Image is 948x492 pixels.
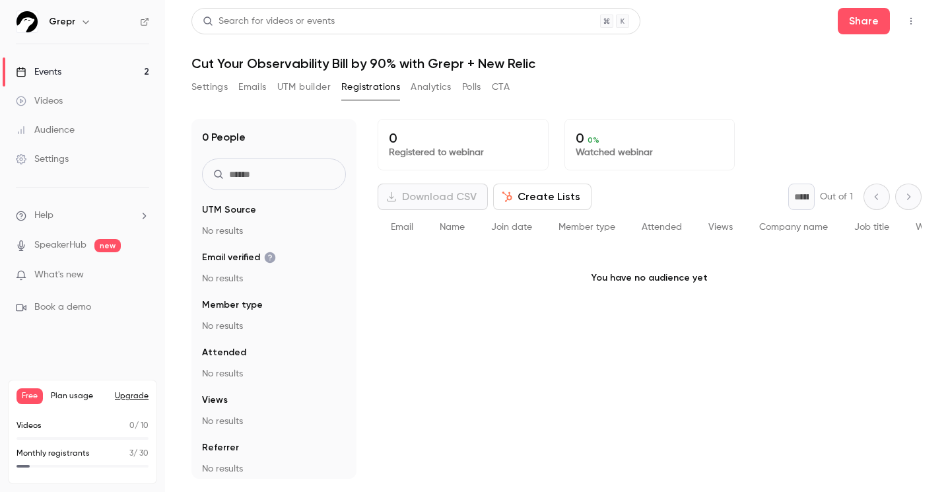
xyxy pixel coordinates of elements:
[202,394,228,407] span: Views
[51,391,107,402] span: Plan usage
[576,130,724,146] p: 0
[759,223,828,232] span: Company name
[202,129,246,145] h1: 0 People
[411,77,452,98] button: Analytics
[94,239,121,252] span: new
[191,55,922,71] h1: Cut Your Observability Bill by 90% with Grepr + New Relic
[16,65,61,79] div: Events
[854,223,889,232] span: Job title
[16,94,63,108] div: Videos
[202,346,246,359] span: Attended
[202,367,346,380] p: No results
[642,223,682,232] span: Attended
[491,223,532,232] span: Join date
[202,272,346,285] p: No results
[202,203,256,217] span: UTM Source
[34,238,86,252] a: SpeakerHub
[34,300,91,314] span: Book a demo
[203,15,335,28] div: Search for videos or events
[34,209,53,223] span: Help
[49,15,75,28] h6: Grepr
[838,8,890,34] button: Share
[202,415,346,428] p: No results
[16,209,149,223] li: help-dropdown-opener
[17,388,43,404] span: Free
[129,422,135,430] span: 0
[115,391,149,402] button: Upgrade
[17,11,38,32] img: Grepr
[34,268,84,282] span: What's new
[820,190,853,203] p: Out of 1
[202,251,276,264] span: Email verified
[202,462,346,475] p: No results
[378,245,922,311] p: You have no audience yet
[708,223,733,232] span: Views
[202,203,346,475] section: facet-groups
[129,420,149,432] p: / 10
[202,299,263,312] span: Member type
[341,77,400,98] button: Registrations
[129,448,149,460] p: / 30
[202,225,346,238] p: No results
[17,420,42,432] p: Videos
[588,135,599,145] span: 0 %
[389,146,537,159] p: Registered to webinar
[492,77,510,98] button: CTA
[277,77,331,98] button: UTM builder
[440,223,465,232] span: Name
[391,223,413,232] span: Email
[576,146,724,159] p: Watched webinar
[191,77,228,98] button: Settings
[462,77,481,98] button: Polls
[16,153,69,166] div: Settings
[17,448,90,460] p: Monthly registrants
[16,123,75,137] div: Audience
[559,223,615,232] span: Member type
[238,77,266,98] button: Emails
[493,184,592,210] button: Create Lists
[202,320,346,333] p: No results
[202,441,239,454] span: Referrer
[389,130,537,146] p: 0
[129,450,133,458] span: 3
